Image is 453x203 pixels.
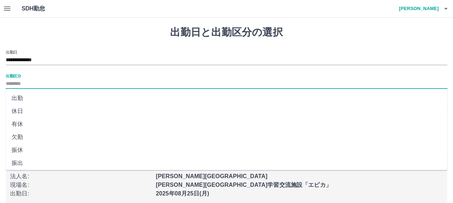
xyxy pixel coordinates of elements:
b: 2025年08月25日(月) [156,190,209,197]
li: 休日 [6,105,447,118]
label: 出勤区分 [6,73,21,78]
h1: 出勤日と出勤区分の選択 [6,26,447,39]
b: [PERSON_NAME][GEOGRAPHIC_DATA]学習交流施設「エピカ」 [156,182,331,188]
li: 遅刻等 [6,170,447,182]
b: [PERSON_NAME][GEOGRAPHIC_DATA] [156,173,267,179]
li: 欠勤 [6,131,447,144]
li: 出勤 [6,92,447,105]
li: 有休 [6,118,447,131]
p: 法人名 : [10,172,151,181]
li: 振休 [6,144,447,157]
p: 現場名 : [10,181,151,189]
p: 出勤日 : [10,189,151,198]
li: 振出 [6,157,447,170]
label: 出勤日 [6,49,17,55]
